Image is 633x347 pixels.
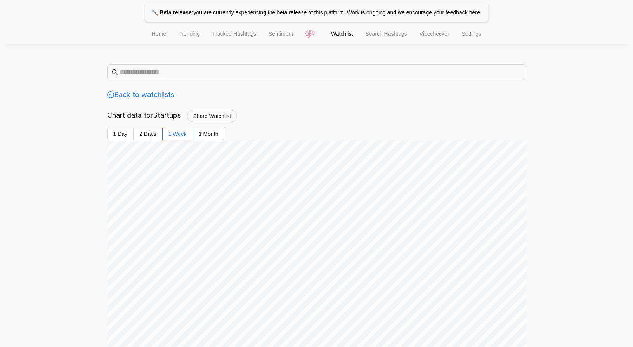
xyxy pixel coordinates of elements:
[187,110,238,122] button: Share Watchlist
[269,31,293,37] span: Sentiment
[112,69,118,75] span: search
[462,31,482,37] span: Settings
[212,31,256,37] span: Tracked Hashtags
[151,9,193,16] strong: 🔨 Beta release:
[168,131,187,137] span: 1 Week
[434,9,480,16] a: your feedback here
[193,112,231,120] span: Share Watchlist
[113,131,128,137] span: 1 Day
[331,31,353,37] span: Watchlist
[107,89,174,100] a: left-circleBack to watchlists
[199,131,219,137] span: 1 Month
[365,31,407,37] span: Search Hashtags
[420,31,449,37] span: Vibechecker
[145,3,487,22] p: you are currently experiencing the beta release of this platform. Work is ongoing and we encourage .
[179,31,200,37] span: Trending
[107,110,181,121] div: Chart data for Startups
[107,91,114,98] span: left-circle
[152,31,166,37] span: Home
[139,131,156,137] span: 2 Days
